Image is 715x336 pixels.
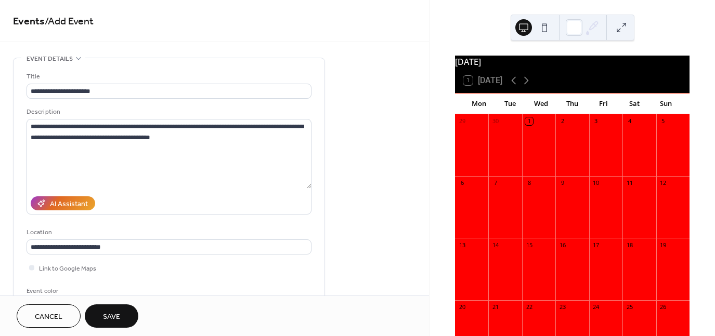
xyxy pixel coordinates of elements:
div: Sun [650,93,681,114]
div: 11 [626,179,633,187]
button: Cancel [17,304,81,328]
div: 22 [525,303,533,311]
div: 23 [558,303,566,311]
div: 29 [458,117,466,125]
div: 15 [525,241,533,249]
div: 10 [592,179,600,187]
span: Cancel [35,312,62,322]
div: Title [27,71,309,82]
div: Tue [495,93,526,114]
div: [DATE] [455,56,690,68]
div: Mon [463,93,495,114]
div: Location [27,227,309,238]
div: Description [27,106,309,117]
div: Sat [619,93,650,114]
div: 21 [491,303,499,311]
div: 5 [659,117,667,125]
span: Event details [27,53,73,64]
div: AI Assistant [50,199,88,210]
div: 17 [592,241,600,249]
div: Wed [526,93,557,114]
div: 3 [592,117,600,125]
div: 1 [525,117,533,125]
div: 6 [458,179,466,187]
span: Save [103,312,120,322]
a: Events [13,11,45,32]
div: Fri [588,93,619,114]
div: 12 [659,179,667,187]
span: Link to Google Maps [39,263,96,274]
div: 14 [491,241,499,249]
div: 13 [458,241,466,249]
div: 26 [659,303,667,311]
div: 7 [491,179,499,187]
span: / Add Event [45,11,94,32]
div: 25 [626,303,633,311]
div: 18 [626,241,633,249]
div: 24 [592,303,600,311]
button: AI Assistant [31,196,95,210]
div: 4 [626,117,633,125]
div: 20 [458,303,466,311]
div: Event color [27,286,105,297]
button: Save [85,304,138,328]
div: 9 [558,179,566,187]
div: 19 [659,241,667,249]
div: 16 [558,241,566,249]
div: 8 [525,179,533,187]
div: 2 [558,117,566,125]
div: 30 [491,117,499,125]
div: Thu [557,93,588,114]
